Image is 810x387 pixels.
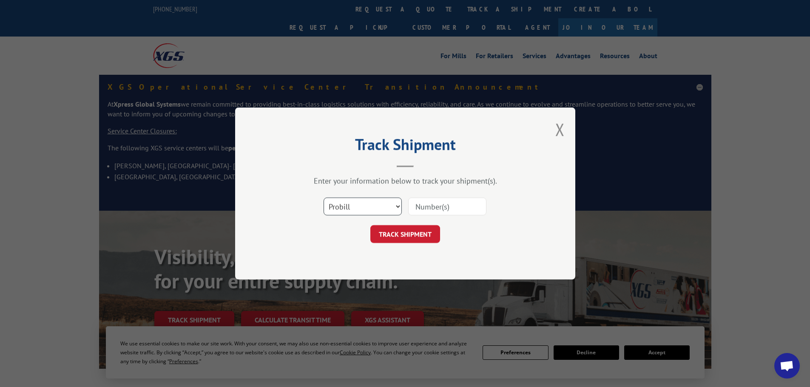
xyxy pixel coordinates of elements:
[555,118,565,141] button: Close modal
[370,225,440,243] button: TRACK SHIPMENT
[278,138,533,155] h2: Track Shipment
[278,176,533,186] div: Enter your information below to track your shipment(s).
[408,198,486,215] input: Number(s)
[774,353,800,379] a: Open chat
